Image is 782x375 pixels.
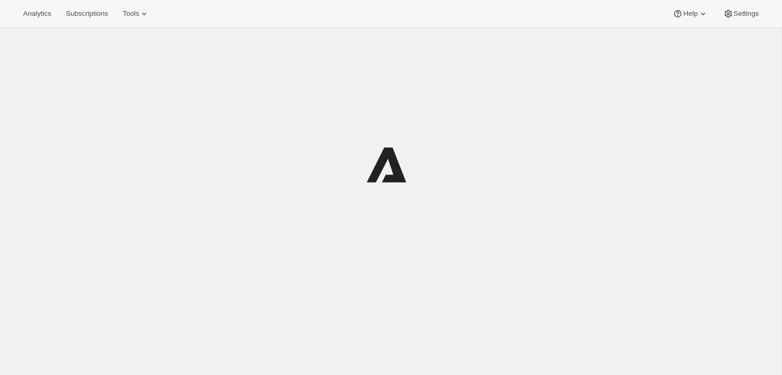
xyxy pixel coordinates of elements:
button: Tools [116,6,156,21]
span: Analytics [23,9,51,18]
span: Help [683,9,697,18]
button: Help [666,6,714,21]
span: Settings [734,9,759,18]
span: Tools [123,9,139,18]
button: Analytics [17,6,57,21]
button: Settings [717,6,765,21]
button: Subscriptions [59,6,114,21]
span: Subscriptions [66,9,108,18]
